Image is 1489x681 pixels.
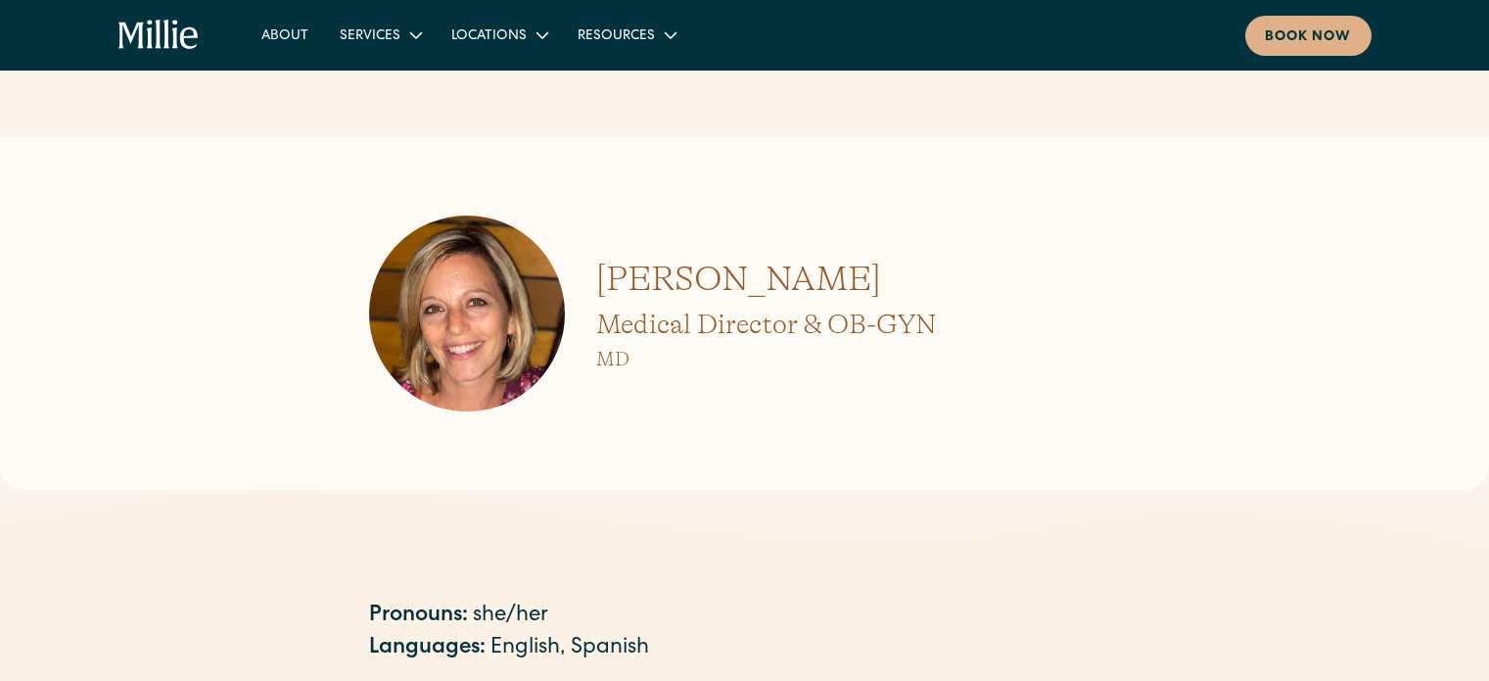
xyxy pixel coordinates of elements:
[596,345,936,374] h3: MD
[562,19,690,51] div: Resources
[596,253,936,306] h1: [PERSON_NAME]
[436,19,562,51] div: Locations
[369,216,565,412] img: Amy Kane profile photo
[246,19,324,51] a: About
[578,26,655,47] div: Resources
[451,26,527,47] div: Locations
[340,26,400,47] div: Services
[1265,27,1352,48] div: Book now
[490,633,649,665] div: English, Spanish
[596,306,936,344] h2: Medical Director & OB-GYN
[324,19,436,51] div: Services
[369,638,486,659] strong: Languages:
[369,606,468,627] strong: Pronouns:
[118,20,200,51] a: home
[473,601,548,633] div: she/her
[1245,16,1372,56] a: Book now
